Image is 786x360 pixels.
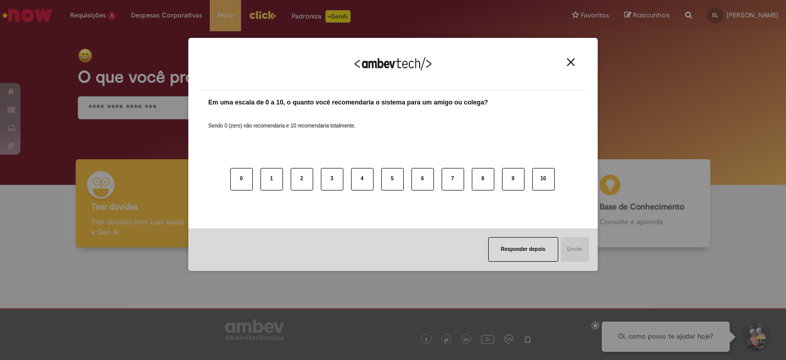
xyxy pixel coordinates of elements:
button: 8 [472,168,494,190]
button: 7 [442,168,464,190]
button: Responder depois [488,237,558,262]
button: 2 [291,168,313,190]
button: 4 [351,168,374,190]
img: Close [567,58,575,66]
button: 5 [381,168,404,190]
button: 10 [532,168,555,190]
label: Sendo 0 (zero) não recomendaria e 10 recomendaria totalmente. [208,110,356,130]
label: Em uma escala de 0 a 10, o quanto você recomendaria o sistema para um amigo ou colega? [208,98,488,108]
button: Close [564,58,578,67]
button: 0 [230,168,253,190]
img: Logo Ambevtech [355,57,431,70]
button: 3 [321,168,343,190]
button: 9 [502,168,525,190]
button: 1 [260,168,283,190]
button: 6 [411,168,434,190]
